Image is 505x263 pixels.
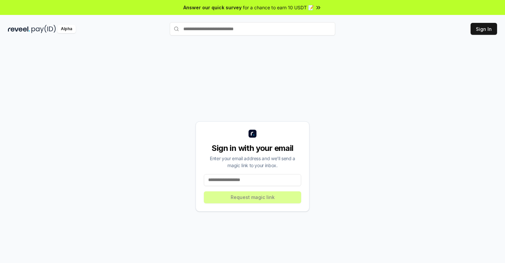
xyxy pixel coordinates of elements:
[471,23,497,35] button: Sign In
[8,25,30,33] img: reveel_dark
[243,4,314,11] span: for a chance to earn 10 USDT 📝
[204,155,301,169] div: Enter your email address and we’ll send a magic link to your inbox.
[183,4,242,11] span: Answer our quick survey
[57,25,76,33] div: Alpha
[249,130,256,138] img: logo_small
[204,143,301,154] div: Sign in with your email
[31,25,56,33] img: pay_id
